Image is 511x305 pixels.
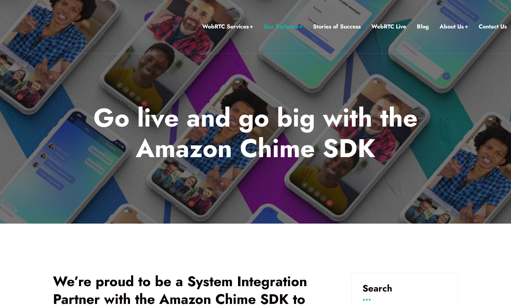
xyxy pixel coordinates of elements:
a: Stories of Success [313,22,361,31]
a: About Us [440,22,468,31]
a: WebRTC Live [371,22,406,31]
a: Blog [417,22,429,31]
a: Our Partners [264,22,302,31]
a: Contact Us [479,22,507,31]
h3: Search [362,284,447,293]
h3: ... [362,295,447,300]
a: WebRTC Services [202,22,253,31]
p: Go live and go big with the Amazon Chime SDK [48,102,464,164]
